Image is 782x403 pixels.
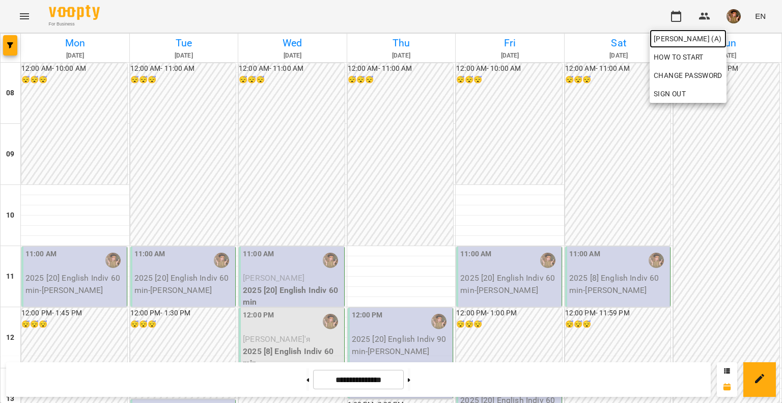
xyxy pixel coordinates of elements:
span: Sign Out [654,88,686,100]
span: Change Password [654,69,722,82]
a: [PERSON_NAME] (а) [650,30,727,48]
a: How to start [650,48,708,66]
span: How to start [654,51,704,63]
span: [PERSON_NAME] (а) [654,33,722,45]
button: Sign Out [650,85,727,103]
a: Change Password [650,66,727,85]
